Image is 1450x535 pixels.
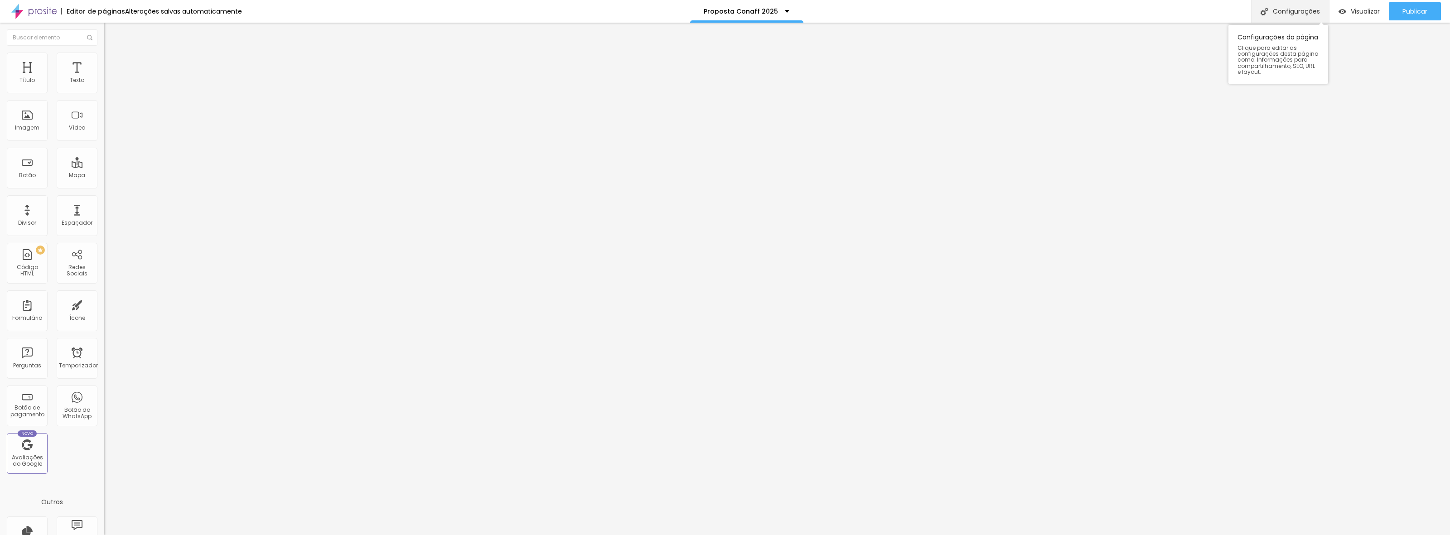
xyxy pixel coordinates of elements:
[69,124,85,131] font: Vídeo
[1237,44,1319,76] font: Clique para editar as configurações desta página como: Informações para compartilhamento, SEO, UR...
[13,361,41,369] font: Perguntas
[21,431,34,436] font: Novo
[704,7,778,16] font: Proposta Conaff 2025
[7,29,97,46] input: Buscar elemento
[62,219,92,227] font: Espaçador
[67,7,125,16] font: Editor de páginas
[17,263,38,277] font: Código HTML
[19,171,36,179] font: Botão
[1402,7,1427,16] font: Publicar
[87,35,92,40] img: Ícone
[104,23,1450,535] iframe: Editor
[1389,2,1441,20] button: Publicar
[69,171,85,179] font: Mapa
[63,406,92,420] font: Botão do WhatsApp
[18,219,36,227] font: Divisor
[12,314,42,322] font: Formulário
[1273,7,1320,16] font: Configurações
[70,76,84,84] font: Texto
[15,124,39,131] font: Imagem
[1339,8,1346,15] img: view-1.svg
[67,263,87,277] font: Redes Sociais
[1329,2,1389,20] button: Visualizar
[1351,7,1380,16] font: Visualizar
[69,314,85,322] font: Ícone
[125,7,242,16] font: Alterações salvas automaticamente
[1237,33,1318,42] font: Configurações da página
[59,361,98,369] font: Temporizador
[10,404,44,418] font: Botão de pagamento
[12,453,43,468] font: Avaliações do Google
[1261,8,1268,15] img: Ícone
[41,497,63,506] font: Outros
[19,76,35,84] font: Título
